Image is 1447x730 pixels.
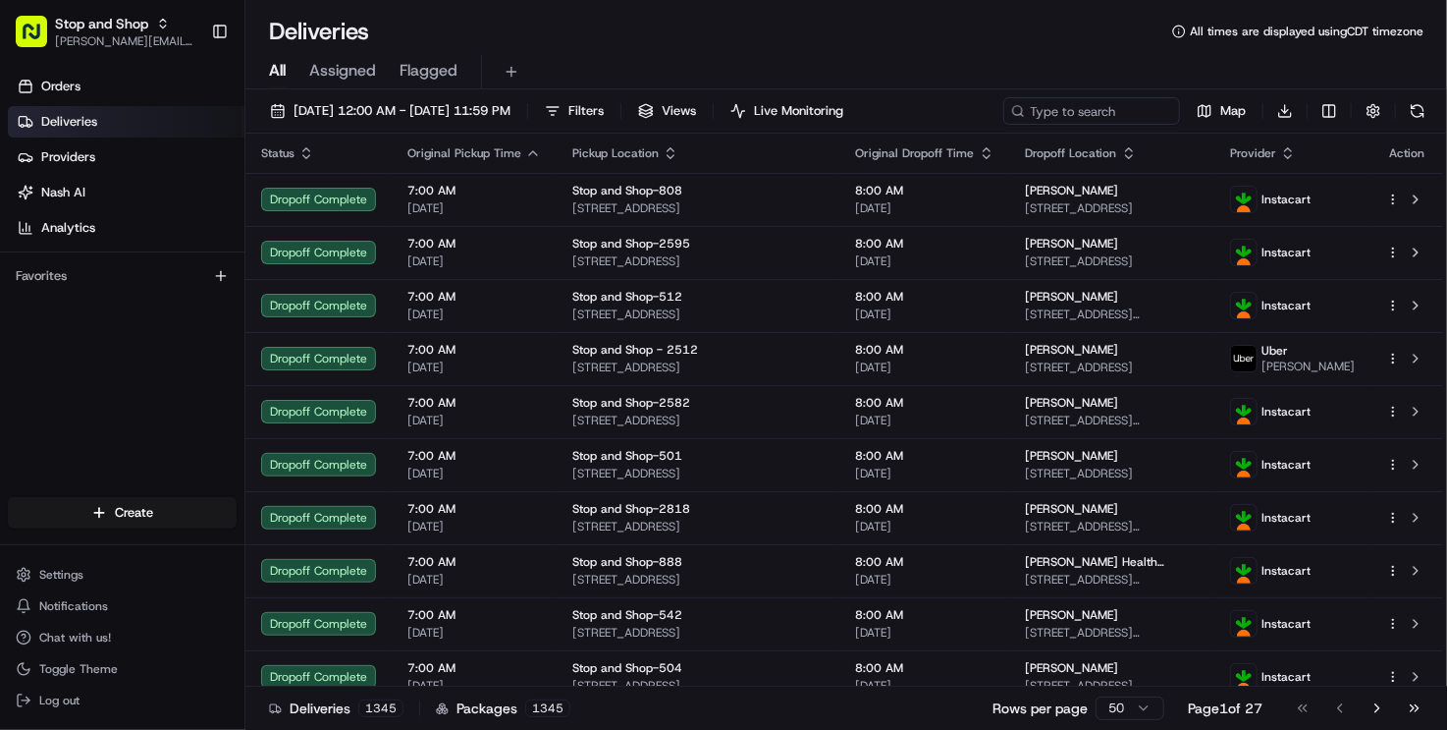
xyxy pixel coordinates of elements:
button: Stop and Shop[PERSON_NAME][EMAIL_ADDRESS][DOMAIN_NAME] [8,8,203,55]
span: Deliveries [41,113,97,131]
span: [DATE] [407,678,541,694]
span: [STREET_ADDRESS] [572,678,825,694]
span: [PERSON_NAME] [1026,501,1119,517]
span: [STREET_ADDRESS] [1026,678,1199,694]
span: [PERSON_NAME] [1026,395,1119,411]
button: Toggle Theme [8,655,237,683]
span: Settings [39,567,83,583]
span: 8:00 AM [856,289,994,305]
span: [DATE] [856,360,994,375]
p: Welcome 👋 [20,79,357,110]
img: profile_uber_ahold_partner.png [1231,346,1257,371]
a: Deliveries [8,106,244,138]
span: Assigned [309,59,376,83]
span: Instacart [1261,245,1311,260]
button: Settings [8,561,237,589]
span: 8:00 AM [856,501,994,517]
span: [DATE] [407,360,541,375]
span: [STREET_ADDRESS] [572,360,825,375]
div: Favorites [8,260,237,292]
span: Live Monitoring [754,102,843,120]
h1: Deliveries [269,16,369,47]
span: [DATE] [856,519,994,534]
span: Provider [1230,145,1276,161]
span: [PERSON_NAME][EMAIL_ADDRESS][DOMAIN_NAME] [55,33,195,49]
span: [DATE] [407,200,541,216]
div: Packages [436,699,570,718]
span: [STREET_ADDRESS] [572,519,825,534]
span: 8:00 AM [856,395,994,411]
span: [STREET_ADDRESS] [572,307,825,322]
span: [STREET_ADDRESS][PERSON_NAME] [1026,625,1199,641]
div: We're available if you need us! [67,207,248,223]
span: [DATE] [407,307,541,322]
span: [DATE] [856,625,994,641]
span: Pylon [195,333,238,348]
span: Stop and Shop-2818 [572,501,690,517]
span: Views [662,102,696,120]
span: [STREET_ADDRESS][PERSON_NAME] [1026,572,1199,588]
span: [DATE] [856,572,994,588]
span: [PERSON_NAME] [1026,183,1119,198]
span: 8:00 AM [856,342,994,358]
span: Pickup Location [572,145,659,161]
a: Nash AI [8,177,244,208]
span: [DATE] [407,466,541,481]
img: profile_instacart_ahold_partner.png [1231,452,1257,477]
div: Deliveries [269,699,403,718]
span: 7:00 AM [407,501,541,517]
span: [PERSON_NAME] [1026,289,1119,305]
span: API Documentation [186,285,315,305]
span: Map [1220,102,1246,120]
span: 8:00 AM [856,236,994,252]
img: profile_instacart_ahold_partner.png [1231,664,1257,690]
img: profile_instacart_ahold_partner.png [1231,558,1257,584]
span: [DATE] [856,253,994,269]
span: 8:00 AM [856,183,994,198]
span: All times are displayed using CDT timezone [1190,24,1423,39]
span: 7:00 AM [407,236,541,252]
span: Analytics [41,219,95,237]
a: Analytics [8,212,244,244]
div: 📗 [20,287,35,303]
span: Status [261,145,295,161]
span: Stop and Shop-808 [572,183,682,198]
img: profile_instacart_ahold_partner.png [1231,293,1257,318]
input: Clear [51,127,324,147]
button: Start new chat [334,194,357,217]
button: Live Monitoring [722,97,852,125]
span: Instacart [1261,510,1311,526]
span: 7:00 AM [407,342,541,358]
span: [PERSON_NAME] [1026,448,1119,464]
span: [PERSON_NAME] [1026,607,1119,623]
button: Refresh [1404,97,1431,125]
span: 7:00 AM [407,289,541,305]
button: Views [629,97,705,125]
span: Stop and Shop-888 [572,554,682,570]
span: [STREET_ADDRESS][PERSON_NAME] [1026,307,1199,322]
span: Providers [41,148,95,166]
span: Dropoff Location [1026,145,1117,161]
span: [STREET_ADDRESS] [572,466,825,481]
span: Original Pickup Time [407,145,521,161]
span: 8:00 AM [856,607,994,623]
input: Type to search [1003,97,1180,125]
span: Instacart [1261,616,1311,632]
img: 1736555255976-a54dd68f-1ca7-489b-9aae-adbdc363a1c4 [20,188,55,223]
button: Filters [536,97,613,125]
p: Rows per page [992,699,1088,718]
span: [STREET_ADDRESS] [1026,360,1199,375]
span: 7:00 AM [407,183,541,198]
span: Stop and Shop-504 [572,660,682,676]
span: [STREET_ADDRESS] [1026,466,1199,481]
span: Uber [1261,343,1288,359]
span: Instacart [1261,563,1311,579]
div: Start new chat [67,188,322,207]
span: Instacart [1261,192,1311,207]
span: [DATE] [407,519,541,534]
span: [STREET_ADDRESS][PERSON_NAME] [1026,413,1199,428]
span: [DATE] [407,253,541,269]
span: Stop and Shop-512 [572,289,682,305]
a: 📗Knowledge Base [12,277,158,312]
span: [DATE] [856,307,994,322]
